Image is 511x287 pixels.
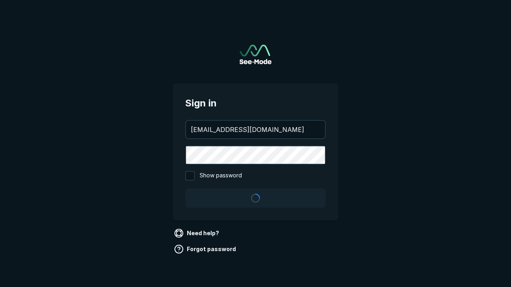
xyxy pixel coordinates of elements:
a: Go to sign in [240,45,271,64]
a: Forgot password [172,243,239,256]
img: See-Mode Logo [240,45,271,64]
a: Need help? [172,227,222,240]
input: your@email.com [186,121,325,138]
span: Sign in [185,96,326,110]
span: Show password [200,171,242,181]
